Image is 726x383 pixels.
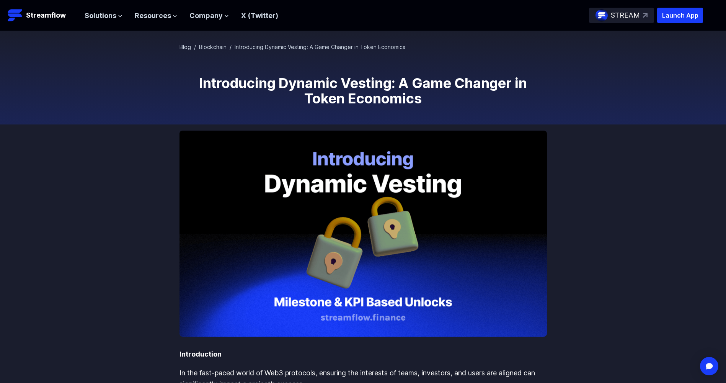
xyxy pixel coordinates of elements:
a: Blog [179,44,191,50]
p: Streamflow [26,10,66,21]
span: Resources [135,10,171,21]
span: Introducing Dynamic Vesting: A Game Changer in Token Economics [235,44,405,50]
img: top-right-arrow.svg [643,13,648,18]
img: Streamflow Logo [8,8,23,23]
img: streamflow-logo-circle.png [595,9,608,21]
span: / [230,44,232,50]
h1: Introducing Dynamic Vesting: A Game Changer in Token Economics [179,75,547,106]
span: Solutions [85,10,116,21]
a: Streamflow [8,8,77,23]
strong: Introduction [179,350,222,358]
img: Introducing Dynamic Vesting: A Game Changer in Token Economics [179,131,547,337]
button: Company [189,10,229,21]
button: Resources [135,10,177,21]
span: Company [189,10,223,21]
span: / [194,44,196,50]
p: STREAM [611,10,640,21]
a: STREAM [589,8,654,23]
a: Blockchain [199,44,227,50]
button: Launch App [657,8,703,23]
a: X (Twitter) [241,11,278,20]
button: Solutions [85,10,122,21]
div: Open Intercom Messenger [700,357,718,375]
